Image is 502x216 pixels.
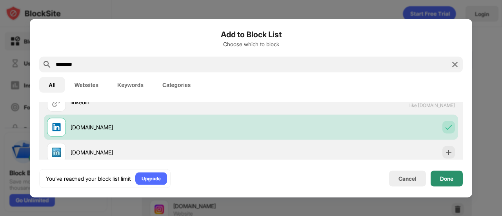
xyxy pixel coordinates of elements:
[39,28,463,40] h6: Add to Block List
[52,147,61,157] img: favicons
[153,77,200,93] button: Categories
[450,60,460,69] img: search-close
[398,175,417,182] div: Cancel
[71,148,251,156] div: [DOMAIN_NAME]
[42,60,52,69] img: search.svg
[374,96,455,108] span: Please include full domain structure, like [DOMAIN_NAME]
[39,41,463,47] div: Choose which to block
[142,174,161,182] div: Upgrade
[71,98,251,106] div: linkedin
[52,97,61,107] img: url.svg
[39,77,65,93] button: All
[71,123,251,131] div: [DOMAIN_NAME]
[440,175,453,182] div: Done
[52,122,61,132] img: favicons
[65,77,108,93] button: Websites
[46,174,131,182] div: You’ve reached your block list limit
[108,77,153,93] button: Keywords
